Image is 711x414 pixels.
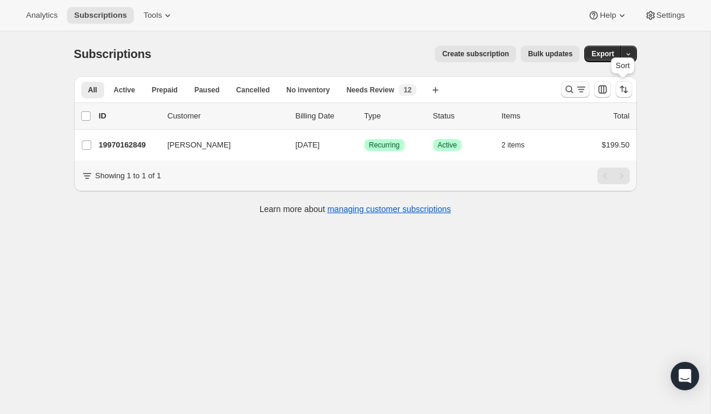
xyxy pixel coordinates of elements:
[364,110,424,122] div: Type
[502,140,525,150] span: 2 items
[369,140,400,150] span: Recurring
[67,7,134,24] button: Subscriptions
[236,85,270,95] span: Cancelled
[74,11,127,20] span: Subscriptions
[74,47,152,60] span: Subscriptions
[581,7,635,24] button: Help
[600,11,616,20] span: Help
[296,140,320,149] span: [DATE]
[152,85,178,95] span: Prepaid
[194,85,220,95] span: Paused
[168,110,286,122] p: Customer
[502,110,561,122] div: Items
[442,49,509,59] span: Create subscription
[561,81,590,98] button: Search and filter results
[502,137,538,153] button: 2 items
[638,7,692,24] button: Settings
[260,203,451,215] p: Learn more about
[671,362,699,390] div: Open Intercom Messenger
[584,46,621,62] button: Export
[99,139,158,151] p: 19970162849
[88,85,97,95] span: All
[99,110,630,122] div: IDCustomerBilling DateTypeStatusItemsTotal
[403,85,411,95] span: 12
[161,136,279,155] button: [PERSON_NAME]
[528,49,572,59] span: Bulk updates
[433,110,492,122] p: Status
[521,46,579,62] button: Bulk updates
[168,139,231,151] span: [PERSON_NAME]
[26,11,57,20] span: Analytics
[613,110,629,122] p: Total
[435,46,516,62] button: Create subscription
[616,81,632,98] button: Sort the results
[19,7,65,24] button: Analytics
[296,110,355,122] p: Billing Date
[438,140,457,150] span: Active
[136,7,181,24] button: Tools
[347,85,395,95] span: Needs Review
[286,85,329,95] span: No inventory
[591,49,614,59] span: Export
[594,81,611,98] button: Customize table column order and visibility
[597,168,630,184] nav: Pagination
[99,137,630,153] div: 19970162849[PERSON_NAME][DATE]SuccessRecurringSuccessActive2 items$199.50
[656,11,685,20] span: Settings
[114,85,135,95] span: Active
[95,170,161,182] p: Showing 1 to 1 of 1
[99,110,158,122] p: ID
[143,11,162,20] span: Tools
[426,82,445,98] button: Create new view
[327,204,451,214] a: managing customer subscriptions
[602,140,630,149] span: $199.50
